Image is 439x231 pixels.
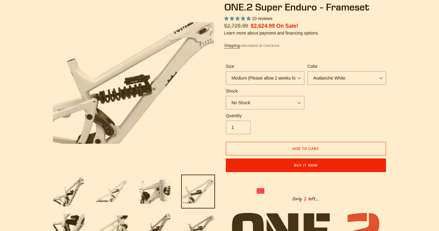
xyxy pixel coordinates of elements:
[226,88,304,94] label: Shock
[224,16,252,21] span: 5.00 stars
[252,16,272,21] span: 10 reviews
[224,31,318,35] a: Learn more about payment and financing options
[257,194,355,203] div: Only left...
[181,175,215,208] img: Load image into Gallery viewer, ONE.2 Super Enduro - Frameset
[226,113,304,119] label: Quantity
[224,43,240,48] a: Shipping
[302,195,308,203] span: 2
[226,159,386,172] button: Buy it now
[307,63,386,70] label: Color
[292,146,319,151] span: Add to cart
[226,63,304,70] label: Size
[52,175,86,208] img: Load image into Gallery viewer, ONE.2 Super Enduro - Frameset
[276,22,298,30] span: On Sale!
[224,23,248,29] s: $2,729.99
[95,175,129,208] img: Load image into Gallery viewer, ONE.2 Super Enduro - Frameset
[226,142,386,155] button: Add to cart
[224,1,388,13] h1: ONE.2 Super Enduro - Frameset
[251,23,275,29] span: $2,624.99
[138,175,172,208] img: Load image into Gallery viewer, ONE.2 Super Enduro - Frameset
[224,43,388,49] div: calculated at checkout.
